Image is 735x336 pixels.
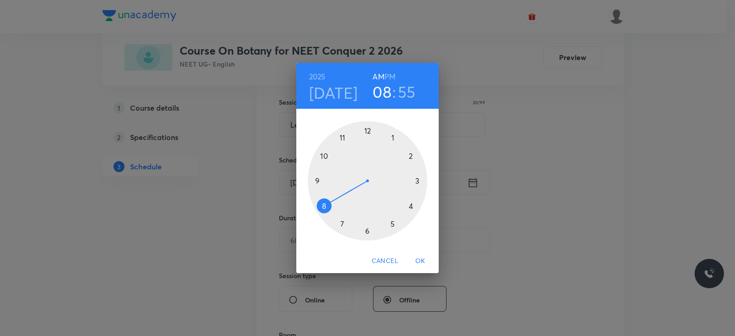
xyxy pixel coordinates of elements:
[368,252,402,269] button: Cancel
[309,83,358,102] button: [DATE]
[373,70,384,83] button: AM
[406,252,435,269] button: OK
[398,82,416,101] button: 55
[309,70,326,83] button: 2025
[373,82,391,101] button: 08
[384,70,396,83] button: PM
[409,255,431,267] span: OK
[372,255,398,267] span: Cancel
[392,82,396,101] h3: :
